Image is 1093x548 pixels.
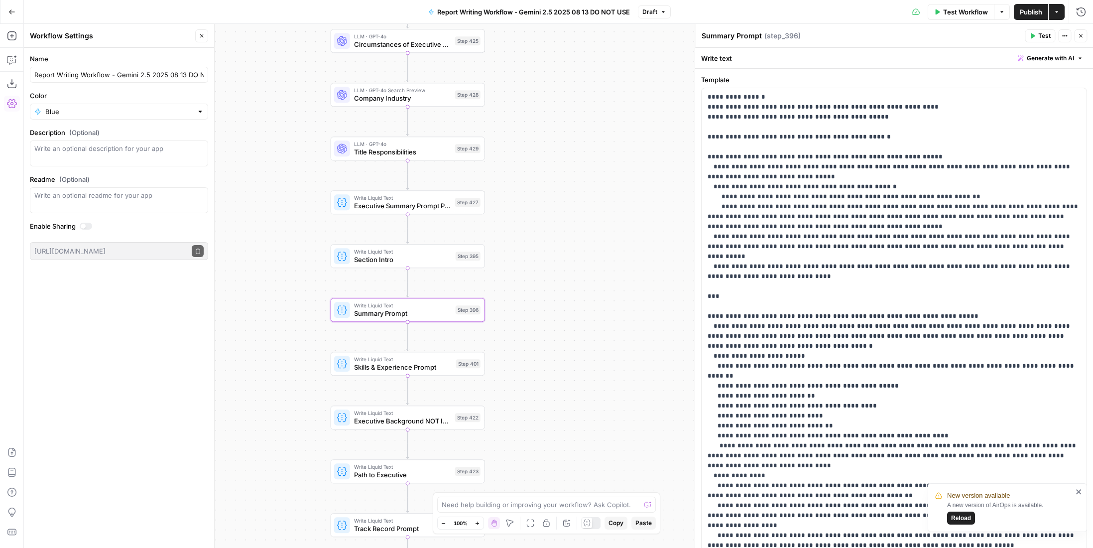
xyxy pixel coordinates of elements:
label: Readme [30,174,208,184]
span: Title Responsibilities [354,147,451,157]
g: Edge from step_425 to step_428 [406,52,409,82]
button: Reload [947,512,975,525]
span: Section Intro [354,255,452,265]
div: Step 395 [456,252,481,261]
g: Edge from step_429 to step_427 [406,160,409,189]
div: Step 425 [455,36,481,45]
span: Copy [608,519,623,528]
div: Step 422 [455,413,481,422]
input: Untitled [34,70,204,80]
label: Color [30,91,208,101]
span: Draft [642,7,657,16]
div: Step 427 [455,198,481,207]
span: (Optional) [59,174,90,184]
g: Edge from step_423 to step_397 [406,483,409,512]
span: Summary Prompt [354,308,452,318]
span: ( step_396 ) [764,31,801,41]
span: (Optional) [69,128,100,137]
g: Edge from step_401 to step_422 [406,375,409,405]
button: close [1076,488,1083,496]
div: LLM · GPT-4oTitle ResponsibilitiesStep 429 [331,137,485,160]
button: Publish [1014,4,1048,20]
span: Test [1038,31,1051,40]
g: Edge from step_395 to step_396 [406,268,409,297]
span: Write Liquid Text [354,409,451,417]
span: LLM · GPT-4o [354,140,451,148]
span: Paste [635,519,652,528]
label: Enable Sharing [30,221,208,231]
input: Blue [45,107,193,117]
span: Reload [951,514,971,523]
div: Write Liquid TextTrack Record PromptStep 397 [331,513,485,537]
button: Test Workflow [928,4,994,20]
span: Circumstances of Executive CLEAN [354,39,451,49]
textarea: Summary Prompt [702,31,762,41]
button: Draft [638,5,671,18]
button: Test [1025,29,1055,42]
span: Publish [1020,7,1042,17]
span: 100% [454,519,468,527]
span: Write Liquid Text [354,248,452,256]
span: Write Liquid Text [354,355,452,363]
div: Write Liquid TextSection IntroStep 395 [331,244,485,268]
span: Executive Background NOT IN USE [354,416,451,426]
span: Path to Executive [354,470,451,480]
label: Template [701,75,1087,85]
label: Name [30,54,208,64]
div: Write Liquid TextSummary PromptStep 396 [331,298,485,322]
span: Test Workflow [943,7,988,17]
div: Step 428 [455,90,481,99]
span: Skills & Experience Prompt [354,362,452,372]
label: Description [30,128,208,137]
div: Step 423 [455,467,481,476]
g: Edge from step_428 to step_429 [406,106,409,136]
span: LLM · GPT-4o Search Preview [354,86,451,94]
span: Write Liquid Text [354,301,452,309]
div: LLM · GPT-4oCircumstances of Executive CLEANStep 425 [331,29,485,53]
span: Company Industry [354,93,451,103]
div: Write text [695,48,1093,68]
span: LLM · GPT-4o [354,32,451,40]
span: Write Liquid Text [354,517,452,525]
span: Generate with AI [1027,54,1074,63]
span: New version available [947,491,1010,501]
span: Write Liquid Text [354,194,451,202]
div: Step 429 [455,144,481,153]
span: Executive Summary Prompt Primary [354,201,451,211]
div: Write Liquid TextExecutive Summary Prompt PrimaryStep 427 [331,190,485,214]
div: Write Liquid TextSkills & Experience PromptStep 401 [331,352,485,376]
button: Paste [631,517,656,530]
g: Edge from step_396 to step_401 [406,321,409,351]
div: Step 401 [456,359,481,368]
div: A new version of AirOps is available. [947,501,1073,525]
span: Write Liquid Text [354,463,451,471]
span: Track Record Prompt [354,524,452,534]
div: Write Liquid TextPath to ExecutiveStep 423 [331,459,485,483]
button: Generate with AI [1014,52,1087,65]
g: Edge from step_427 to step_395 [406,214,409,243]
button: Report Writing Workflow - Gemini 2.5 2025 08 13 DO NOT USE [422,4,636,20]
div: Write Liquid TextExecutive Background NOT IN USEStep 422 [331,406,485,429]
div: Workflow Settings [30,31,192,41]
button: Copy [605,517,627,530]
div: LLM · GPT-4o Search PreviewCompany IndustryStep 428 [331,83,485,107]
span: Report Writing Workflow - Gemini 2.5 2025 08 13 DO NOT USE [437,7,630,17]
g: Edge from step_422 to step_423 [406,429,409,458]
div: Step 396 [456,305,481,314]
